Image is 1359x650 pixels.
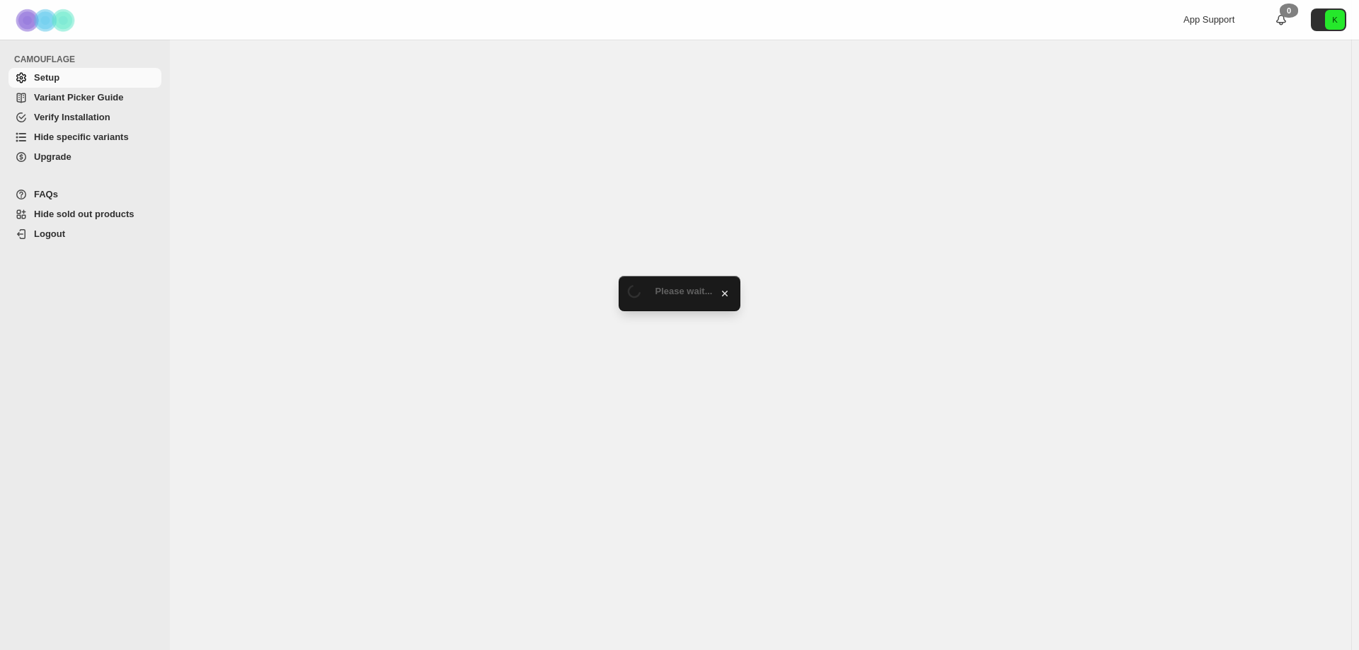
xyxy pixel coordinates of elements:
div: 0 [1280,4,1298,18]
a: 0 [1274,13,1288,27]
button: Avatar with initials K [1311,8,1346,31]
span: Verify Installation [34,112,110,122]
span: Avatar with initials K [1325,10,1345,30]
span: App Support [1183,14,1234,25]
span: Logout [34,228,65,239]
img: Camouflage [11,1,82,40]
a: FAQs [8,185,161,204]
span: Upgrade [34,151,71,162]
a: Variant Picker Guide [8,88,161,108]
span: Hide sold out products [34,209,134,219]
a: Verify Installation [8,108,161,127]
span: Hide specific variants [34,132,129,142]
span: CAMOUFLAGE [14,54,163,65]
a: Logout [8,224,161,244]
text: K [1332,16,1338,24]
span: Variant Picker Guide [34,92,123,103]
span: Setup [34,72,59,83]
span: FAQs [34,189,58,199]
a: Hide specific variants [8,127,161,147]
a: Upgrade [8,147,161,167]
a: Hide sold out products [8,204,161,224]
span: Please wait... [655,286,713,296]
a: Setup [8,68,161,88]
